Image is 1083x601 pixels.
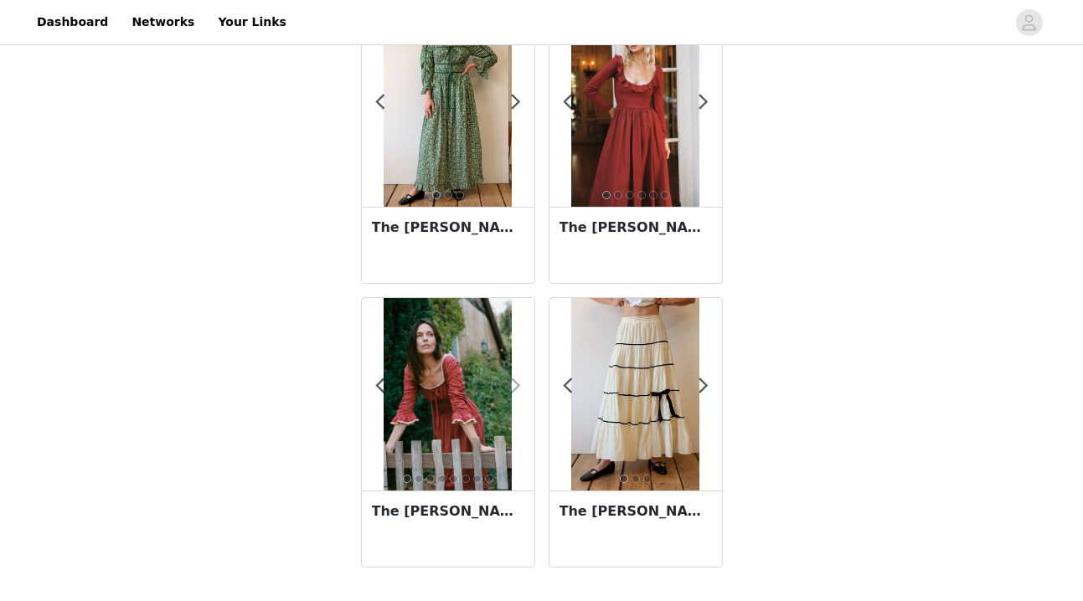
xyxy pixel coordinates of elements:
[208,3,297,41] a: Your Links
[602,191,611,199] button: 1
[372,218,524,238] h3: The [PERSON_NAME] Dress | Lovebird Laurel
[643,475,652,483] button: 3
[372,501,524,521] h3: The [PERSON_NAME] Dress | Heart Bloom
[121,3,204,41] a: Networks
[415,475,423,483] button: 2
[620,475,628,483] button: 1
[560,501,712,521] h3: The [PERSON_NAME] Skirt
[444,191,452,199] button: 2
[456,191,464,199] button: 3
[661,191,669,199] button: 6
[649,191,658,199] button: 5
[462,475,470,483] button: 6
[450,475,458,483] button: 5
[637,191,646,199] button: 4
[438,475,446,483] button: 4
[1021,9,1037,36] div: avatar
[473,475,482,483] button: 7
[27,3,118,41] a: Dashboard
[432,191,441,199] button: 1
[614,191,622,199] button: 2
[426,475,435,483] button: 3
[560,218,712,238] h3: The [PERSON_NAME] Dress | Red Dahlia
[632,475,640,483] button: 2
[403,475,411,483] button: 1
[485,475,493,483] button: 8
[626,191,634,199] button: 3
